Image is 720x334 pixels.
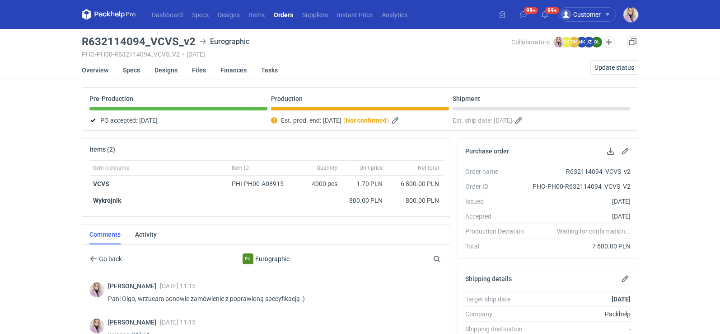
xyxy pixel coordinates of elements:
[187,9,213,20] a: Specs
[244,9,269,20] a: Items
[89,224,121,244] a: Comments
[465,182,531,191] div: Order ID
[531,242,631,251] div: 7 600.00 PLN
[93,197,121,204] strong: Wykrojnik
[139,115,158,126] span: [DATE]
[516,7,531,22] button: 99+
[345,196,383,205] div: 800.00 PLN
[584,37,594,48] figcaption: JZ
[465,242,531,251] div: Total
[531,182,631,191] div: PHO-PH00-R632114094_VCVS_V2
[514,115,525,126] button: Edit estimated shipping date
[431,253,460,264] input: Search
[232,179,292,188] div: PHI-PH00-A08915
[160,282,196,290] span: [DATE] 11:15
[531,310,631,319] div: Packhelp
[559,7,623,22] button: Customer
[494,115,512,126] span: [DATE]
[531,167,631,176] div: R632114094_VCVS_v2
[332,9,377,20] a: Instant Price
[271,115,449,126] div: Est. prod. end:
[108,282,160,290] span: [PERSON_NAME]
[561,37,572,48] figcaption: DK
[82,36,196,47] h3: R632114094_VCVS_v2
[89,253,122,264] button: Go back
[453,115,631,126] div: Est. ship date:
[93,180,109,187] a: VCVS
[82,51,511,58] div: PHO-PH00-R632114094_VCVS_V2 [DATE]
[147,9,187,20] a: Dashboard
[453,95,480,102] p: Shipment
[511,38,550,46] span: Collaborators
[271,95,303,102] p: Production
[569,37,580,48] figcaption: BN
[343,117,346,124] em: (
[623,7,638,22] img: Klaudia Wiśniewska
[154,60,178,80] a: Designs
[531,212,631,221] div: [DATE]
[296,176,341,192] div: 4000 pcs
[298,9,332,20] a: Suppliers
[538,7,552,22] button: 99+
[627,36,638,47] a: Duplicate
[590,60,638,75] button: Update status
[531,324,631,334] div: -
[390,196,439,205] div: 800.00 PLN
[465,167,531,176] div: Order name
[576,37,587,48] figcaption: MK
[561,9,601,20] div: Customer
[135,224,157,244] a: Activity
[108,319,160,326] span: [PERSON_NAME]
[89,95,133,102] p: Pre-Production
[557,227,631,236] em: Waiting for confirmation...
[243,253,253,264] figcaption: Eu
[620,146,631,157] button: Edit purchase order
[323,115,341,126] span: [DATE]
[390,179,439,188] div: 6 800.00 PLN
[377,9,412,20] a: Analytics
[465,148,509,155] h2: Purchase order
[261,60,278,80] a: Tasks
[182,51,184,58] span: •
[620,273,631,284] button: Edit shipping details
[89,319,104,334] img: Klaudia Wiśniewska
[93,164,129,172] span: Item nickname
[465,227,531,236] div: Production Deviation
[213,9,244,20] a: Designs
[391,115,402,126] button: Edit estimated production end date
[199,36,249,47] div: Eurographic
[89,282,104,297] img: Klaudia Wiśniewska
[465,212,531,221] div: Accepted
[531,197,631,206] div: [DATE]
[160,319,196,326] span: [DATE] 11:15
[108,293,435,304] p: Pani Olgo, wrzucam ponowie zamówienie z poprawioną specyfikacją :)
[243,253,253,264] div: Eurographic
[232,164,249,172] span: Item ID
[603,36,615,48] button: Edit collaborators
[465,275,512,282] h2: Shipping details
[345,179,383,188] div: 1.70 PLN
[465,310,531,319] div: Company
[269,9,298,20] a: Orders
[82,60,108,80] a: Overview
[360,164,383,172] span: Unit price
[465,197,531,206] div: Issued
[89,115,267,126] div: PO accepted:
[553,37,564,48] img: Klaudia Wiśniewska
[346,117,387,124] strong: Not confirmed
[97,256,122,262] span: Go back
[591,37,602,48] figcaption: OŁ
[605,146,616,157] button: Download PO
[220,60,247,80] a: Finances
[465,295,531,304] div: Target ship date
[387,117,389,124] em: )
[123,60,140,80] a: Specs
[418,164,439,172] span: Net total
[465,324,531,334] div: Shipping destination
[89,146,115,153] h2: Items (2)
